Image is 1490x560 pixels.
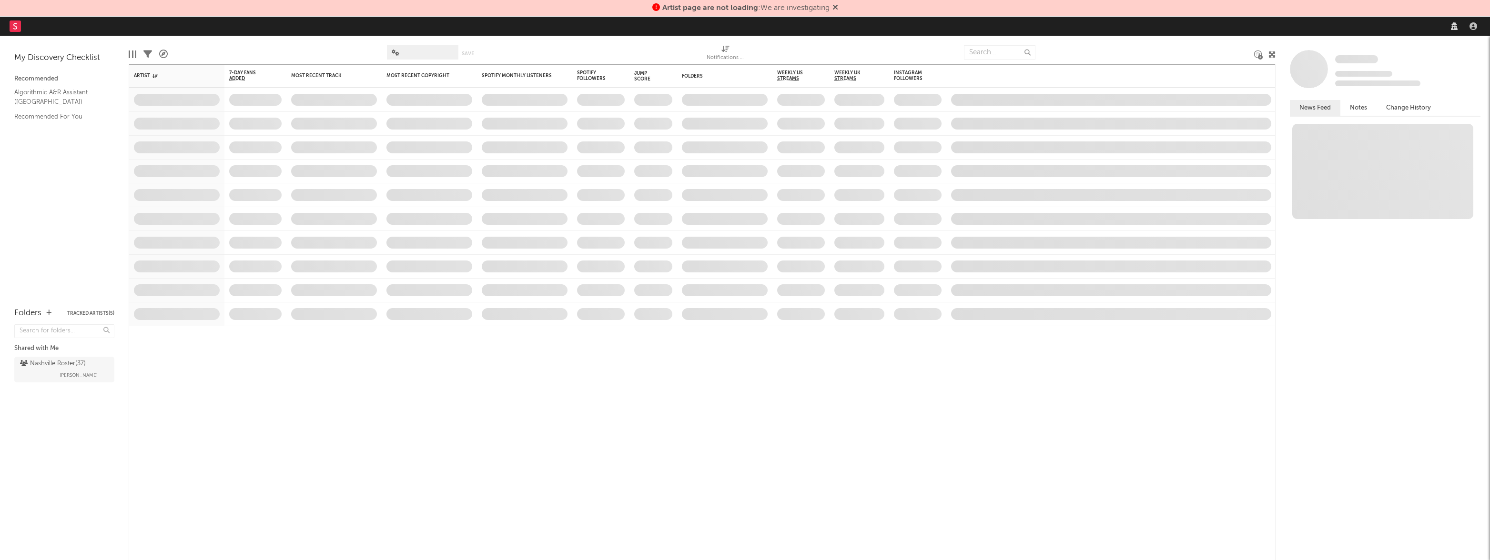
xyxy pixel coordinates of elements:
[577,70,610,81] div: Spotify Followers
[482,73,553,79] div: Spotify Monthly Listeners
[14,87,105,107] a: Algorithmic A&R Assistant ([GEOGRAPHIC_DATA])
[634,70,658,82] div: Jump Score
[1377,100,1440,116] button: Change History
[1335,80,1420,86] span: 0 fans last week
[134,73,205,79] div: Artist
[662,4,758,12] span: Artist page are not loading
[386,73,458,79] div: Most Recent Copyright
[777,70,811,81] span: Weekly US Streams
[143,40,152,68] div: Filters
[14,308,41,319] div: Folders
[129,40,136,68] div: Edit Columns
[662,4,830,12] span: : We are investigating
[14,52,114,64] div: My Discovery Checklist
[291,73,363,79] div: Most Recent Track
[462,51,474,56] button: Save
[14,73,114,85] div: Recommended
[14,324,114,338] input: Search for folders...
[894,70,927,81] div: Instagram Followers
[20,358,86,370] div: Nashville Roster ( 37 )
[964,45,1035,60] input: Search...
[707,52,745,64] div: Notifications (Artist)
[14,111,105,122] a: Recommended For You
[14,357,114,382] a: Nashville Roster(37)[PERSON_NAME]
[832,4,838,12] span: Dismiss
[1290,100,1340,116] button: News Feed
[14,343,114,354] div: Shared with Me
[707,40,745,68] div: Notifications (Artist)
[1340,100,1377,116] button: Notes
[682,73,753,79] div: Folders
[159,40,168,68] div: A&R Pipeline
[60,370,98,381] span: [PERSON_NAME]
[1335,55,1378,63] span: Some Artist
[1335,71,1392,77] span: Tracking Since: [DATE]
[1335,55,1378,64] a: Some Artist
[834,70,870,81] span: Weekly UK Streams
[67,311,114,316] button: Tracked Artists(5)
[229,70,267,81] span: 7-Day Fans Added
